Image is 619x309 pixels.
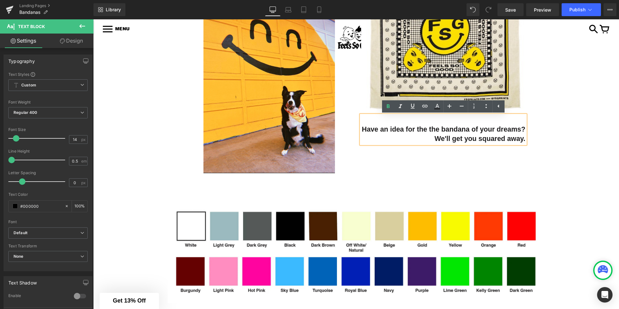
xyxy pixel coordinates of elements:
[467,3,479,16] button: Undo
[8,72,88,77] div: Text Styles
[8,293,67,300] div: Enable
[8,55,35,64] div: Typography
[505,6,516,13] span: Save
[14,230,27,236] i: Default
[265,3,280,16] a: Desktop
[569,7,585,12] span: Publish
[72,201,87,212] div: %
[8,276,37,285] div: Text Shadow
[597,287,613,303] div: Open Intercom Messenger
[81,159,87,163] span: em
[21,83,36,88] b: Custom
[8,171,88,175] div: Letter Spacing
[8,100,88,105] div: Font Weight
[8,244,88,248] div: Text Transform
[8,127,88,132] div: Font Size
[8,220,88,224] div: Font
[296,3,311,16] a: Tablet
[534,6,551,13] span: Preview
[93,3,125,16] a: New Library
[269,106,434,123] b: Have an idea for the the bandana of your dreams? We'll get you squared away.
[482,3,495,16] button: Redo
[20,203,62,210] input: Color
[562,3,601,16] button: Publish
[14,254,24,259] b: None
[14,110,37,115] b: Regular 400
[81,137,87,142] span: px
[48,34,95,48] a: Design
[8,192,88,197] div: Text Color
[8,149,88,154] div: Line Height
[526,3,559,16] a: Preview
[604,3,616,16] button: More
[18,24,45,29] span: Text Block
[81,181,87,185] span: px
[311,3,327,16] a: Mobile
[280,3,296,16] a: Laptop
[106,7,121,13] span: Library
[19,10,41,15] span: Bandanas
[19,3,93,8] a: Landing Pages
